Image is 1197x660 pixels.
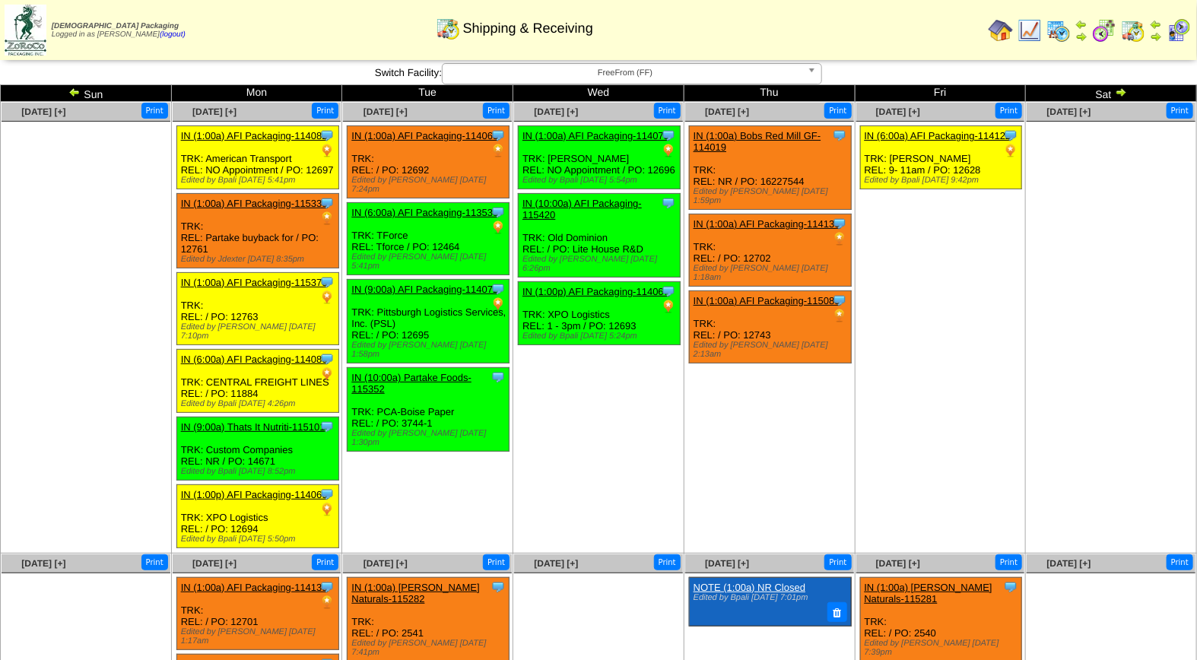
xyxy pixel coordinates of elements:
span: FreeFrom (FF) [449,64,802,82]
img: Tooltip [832,128,847,143]
button: Delete Note [827,602,847,622]
div: TRK: Old Dominion REL: / PO: Lite House R&D [519,194,681,278]
a: IN (9:00a) AFI Packaging-114072 [351,284,498,295]
div: Edited by [PERSON_NAME] [DATE] 7:39pm [865,639,1022,657]
a: IN (1:00a) AFI Packaging-114139 [694,218,840,230]
div: TRK: [PERSON_NAME] REL: NO Appointment / PO: 12696 [519,126,681,189]
a: [DATE] [+] [876,558,920,569]
img: calendarcustomer.gif [1167,18,1191,43]
a: IN (1:00a) AFI Packaging-114138 [181,582,328,593]
img: PO [319,366,335,382]
img: calendarblend.gif [1092,18,1116,43]
button: Print [995,103,1022,119]
img: arrowright.gif [1115,86,1127,98]
img: PO [661,143,676,158]
button: Print [824,103,851,119]
img: arrowleft.gif [68,86,81,98]
div: TRK: REL: / PO: 12702 [689,214,851,287]
div: Edited by [PERSON_NAME] [DATE] 1:59pm [694,187,851,205]
span: Shipping & Receiving [463,21,593,36]
div: TRK: REL: NR / PO: 16227544 [689,126,851,210]
img: Tooltip [491,281,506,297]
img: PO [491,297,506,312]
img: Tooltip [319,274,335,290]
div: TRK: Pittsburgh Logistics Services, Inc. (PSL) REL: / PO: 12695 [348,280,510,363]
span: [DATE] [+] [364,558,408,569]
img: PO [1003,143,1018,158]
a: IN (1:00a) AFI Packaging-114075 [522,130,669,141]
a: (logout) [160,30,186,39]
td: Mon [171,85,342,102]
div: Edited by [PERSON_NAME] [DATE] 6:26pm [522,255,680,273]
div: TRK: Custom Companies REL: NR / PO: 14671 [176,417,338,481]
span: Logged in as [PERSON_NAME] [52,22,186,39]
a: [DATE] [+] [21,558,65,569]
a: IN (6:00a) AFI Packaging-114080 [181,354,328,365]
a: IN (6:00a) AFI Packaging-114122 [865,130,1011,141]
img: Tooltip [832,293,847,308]
div: Edited by Bpali [DATE] 7:01pm [694,593,845,602]
img: zoroco-logo-small.webp [5,5,46,56]
img: Tooltip [319,128,335,143]
span: [DATE] [+] [192,106,237,117]
a: [DATE] [+] [876,106,920,117]
div: TRK: American Transport REL: NO Appointment / PO: 12697 [176,126,338,189]
td: Fri [855,85,1026,102]
img: arrowleft.gif [1150,18,1162,30]
button: Print [141,103,168,119]
img: Tooltip [832,216,847,231]
a: [DATE] [+] [364,106,408,117]
img: Tooltip [491,128,506,143]
div: TRK: CENTRAL FREIGHT LINES REL: / PO: 11884 [176,350,338,413]
td: Sat [1026,85,1197,102]
a: [DATE] [+] [534,106,578,117]
a: [DATE] [+] [705,558,749,569]
span: [DATE] [+] [192,558,237,569]
div: Edited by [PERSON_NAME] [DATE] 1:58pm [351,341,509,359]
div: Edited by Bpali [DATE] 5:41pm [181,176,338,185]
a: [DATE] [+] [21,106,65,117]
img: PO [832,308,847,323]
td: Sun [1,85,172,102]
img: PO [319,502,335,517]
img: PO [319,211,335,226]
span: [DATE] [+] [534,558,578,569]
a: [DATE] [+] [705,106,749,117]
div: Edited by Bpali [DATE] 8:52pm [181,467,338,476]
td: Tue [342,85,513,102]
img: Tooltip [491,579,506,595]
a: IN (9:00a) Thats It Nutriti-115101 [181,421,325,433]
a: IN (10:00a) AFI Packaging-115420 [522,198,642,221]
span: [DEMOGRAPHIC_DATA] Packaging [52,22,179,30]
button: Print [654,554,681,570]
img: PO [319,290,335,305]
div: Edited by [PERSON_NAME] [DATE] 2:13am [694,341,851,359]
div: TRK: PCA-Boise Paper REL: / PO: 3744-1 [348,368,510,452]
div: Edited by [PERSON_NAME] [DATE] 7:41pm [351,639,509,657]
div: Edited by [PERSON_NAME] [DATE] 7:10pm [181,322,338,341]
button: Print [1167,103,1193,119]
img: calendarinout.gif [436,16,460,40]
div: Edited by Jdexter [DATE] 8:35pm [181,255,338,264]
div: Edited by [PERSON_NAME] [DATE] 1:18am [694,264,851,282]
img: home.gif [989,18,1013,43]
img: Tooltip [1003,579,1018,595]
button: Print [483,103,510,119]
a: IN (1:00a) Bobs Red Mill GF-114019 [694,130,821,153]
div: Edited by Bpali [DATE] 5:54pm [522,176,680,185]
a: IN (6:00a) AFI Packaging-113538 [351,207,498,218]
img: arrowright.gif [1075,30,1087,43]
div: TRK: TForce REL: Tforce / PO: 12464 [348,203,510,275]
span: [DATE] [+] [1047,106,1091,117]
img: Tooltip [319,351,335,366]
img: PO [319,595,335,610]
img: Tooltip [319,419,335,434]
a: IN (1:00a) AFI Packaging-114063 [351,130,498,141]
img: PO [491,220,506,235]
div: Edited by Bpali [DATE] 4:26pm [181,399,338,408]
